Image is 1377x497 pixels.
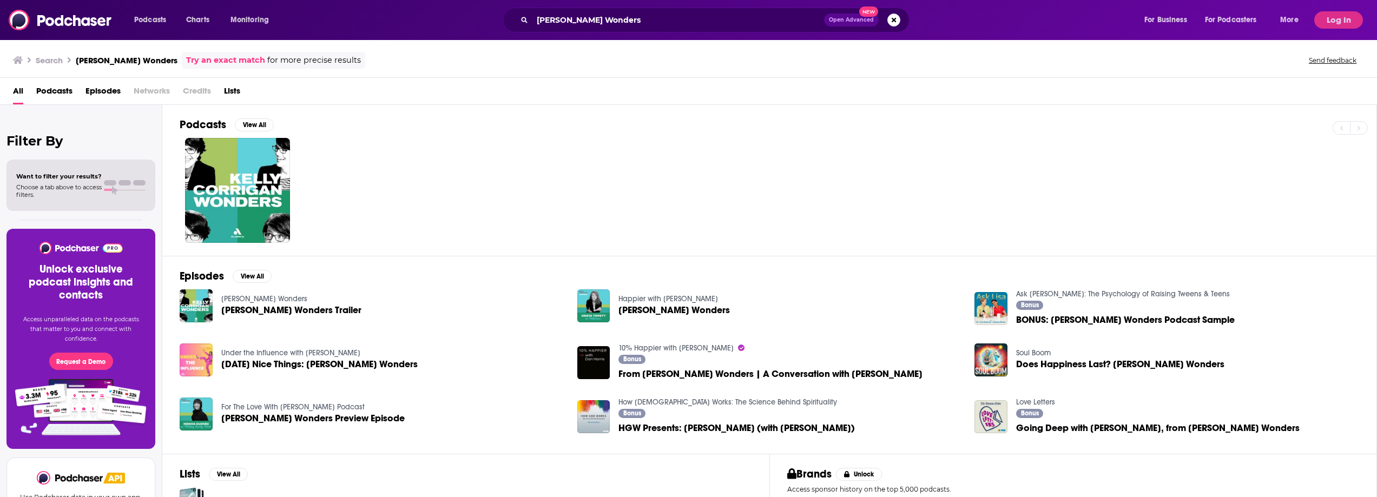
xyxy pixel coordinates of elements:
[19,263,142,302] h3: Unlock exclusive podcast insights and contacts
[1306,56,1360,65] button: Send feedback
[787,467,832,481] h2: Brands
[76,55,177,65] h3: [PERSON_NAME] Wonders
[1016,360,1224,369] a: Does Happiness Last? Kelly Corrigan Wonders
[186,12,209,28] span: Charts
[180,467,248,481] a: ListsView All
[221,402,365,412] a: For The Love With Jen Hatmaker Podcast
[38,242,123,254] img: Podchaser - Follow, Share and Rate Podcasts
[1016,360,1224,369] span: Does Happiness Last? [PERSON_NAME] Wonders
[19,315,142,344] p: Access unparalleled data on the podcasts that matter to you and connect with confidence.
[6,133,155,149] h2: Filter By
[186,54,265,67] a: Try an exact match
[577,346,610,379] img: From Kelly Corrigan Wonders | A Conversation with Dan Harris
[1016,315,1235,324] a: BONUS: Kelly Corrigan Wonders Podcast Sample
[235,118,274,131] button: View All
[11,379,150,436] img: Pro Features
[180,343,213,376] img: Sunday Nice Things: Kelly Corrigan Wonders
[1016,315,1235,324] span: BONUS: [PERSON_NAME] Wonders Podcast Sample
[859,6,879,17] span: New
[49,353,113,370] button: Request a Demo
[221,360,418,369] a: Sunday Nice Things: Kelly Corrigan Wonders
[221,306,361,315] a: Kelly Corrigan Wonders Trailer
[618,423,855,433] a: HGW Presents: Kelly Corrigan Wonders (with Rainn Wilson)
[36,82,73,104] a: Podcasts
[787,485,1360,493] p: Access sponsor history on the top 5,000 podcasts.
[1137,11,1201,29] button: open menu
[221,348,360,357] a: Under the Influence with Jo Piazza
[180,269,224,283] h2: Episodes
[37,471,104,485] img: Podchaser - Follow, Share and Rate Podcasts
[103,473,125,483] img: Podchaser API banner
[16,173,102,180] span: Want to filter your results?
[223,11,283,29] button: open menu
[85,82,121,104] a: Episodes
[618,369,923,379] span: From [PERSON_NAME] Wonders | A Conversation with [PERSON_NAME]
[180,269,272,283] a: EpisodesView All
[180,397,213,430] img: Kelly Corrigan Wonders Preview Episode
[1021,302,1039,308] span: Bonus
[618,306,730,315] span: [PERSON_NAME] Wonders
[1198,11,1273,29] button: open menu
[134,12,166,28] span: Podcasts
[618,343,734,353] a: 10% Happier with Dan Harris
[1021,410,1039,416] span: Bonus
[618,369,923,379] a: From Kelly Corrigan Wonders | A Conversation with Dan Harris
[180,118,226,131] h2: Podcasts
[974,400,1007,433] img: Going Deep with Krista Tippett, from Kelly Corrigan Wonders
[974,292,1007,325] img: BONUS: Kelly Corrigan Wonders Podcast Sample
[577,289,610,322] img: Kelly Corrigan Wonders
[618,397,837,407] a: How God Works: The Science Behind Spirituality
[221,360,418,369] span: [DATE] Nice Things: [PERSON_NAME] Wonders
[230,12,269,28] span: Monitoring
[180,467,200,481] h2: Lists
[618,306,730,315] a: Kelly Corrigan Wonders
[1016,397,1055,407] a: Love Letters
[1016,289,1230,299] a: Ask Lisa: The Psychology of Raising Tweens & Teens
[183,82,211,104] span: Credits
[221,414,405,423] span: [PERSON_NAME] Wonders Preview Episode
[1144,12,1187,28] span: For Business
[1273,11,1312,29] button: open menu
[221,306,361,315] span: [PERSON_NAME] Wonders Trailer
[623,410,641,416] span: Bonus
[1016,348,1051,357] a: Soul Boom
[513,8,920,32] div: Search podcasts, credits, & more...
[9,10,113,30] img: Podchaser - Follow, Share and Rate Podcasts
[180,118,274,131] a: PodcastsView All
[221,414,405,423] a: Kelly Corrigan Wonders Preview Episode
[1016,423,1300,433] a: Going Deep with Krista Tippett, from Kelly Corrigan Wonders
[180,289,213,322] img: Kelly Corrigan Wonders Trailer
[824,14,879,26] button: Open AdvancedNew
[829,17,874,23] span: Open Advanced
[13,82,23,104] a: All
[618,294,718,303] a: Happier with Gretchen Rubin
[974,343,1007,376] img: Does Happiness Last? Kelly Corrigan Wonders
[36,55,63,65] h3: Search
[127,11,180,29] button: open menu
[224,82,240,104] a: Lists
[1314,11,1363,29] button: Log In
[209,468,248,481] button: View All
[577,400,610,433] img: HGW Presents: Kelly Corrigan Wonders (with Rainn Wilson)
[16,183,102,198] span: Choose a tab above to access filters.
[623,356,641,362] span: Bonus
[267,54,361,67] span: for more precise results
[1280,12,1299,28] span: More
[179,11,216,29] a: Charts
[532,11,824,29] input: Search podcasts, credits, & more...
[836,468,882,481] button: Unlock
